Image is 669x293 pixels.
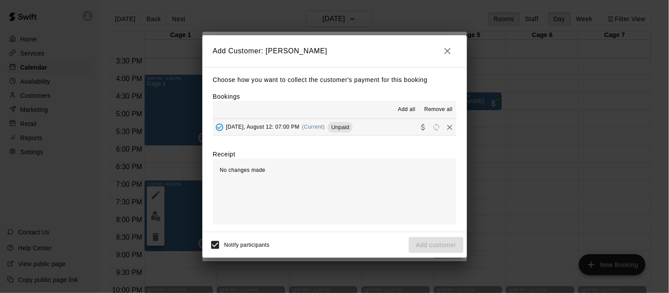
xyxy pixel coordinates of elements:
span: No changes made [220,167,265,173]
label: Receipt [213,150,235,159]
button: Added - Collect Payment [213,121,226,134]
p: Choose how you want to collect the customer's payment for this booking [213,74,456,85]
button: Remove all [421,103,456,117]
span: (Current) [302,124,325,130]
span: Add all [398,105,416,114]
button: Add all [392,103,421,117]
button: Added - Collect Payment[DATE], August 12: 07:00 PM(Current)UnpaidCollect paymentRescheduleRemove [213,119,456,135]
span: Remove [443,123,456,130]
span: Remove all [424,105,452,114]
span: [DATE], August 12: 07:00 PM [226,124,300,130]
label: Bookings [213,93,240,100]
h2: Add Customer: [PERSON_NAME] [202,35,467,67]
span: Collect payment [417,123,430,130]
span: Notify participants [224,242,270,248]
span: Unpaid [328,124,353,130]
span: Reschedule [430,123,443,130]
